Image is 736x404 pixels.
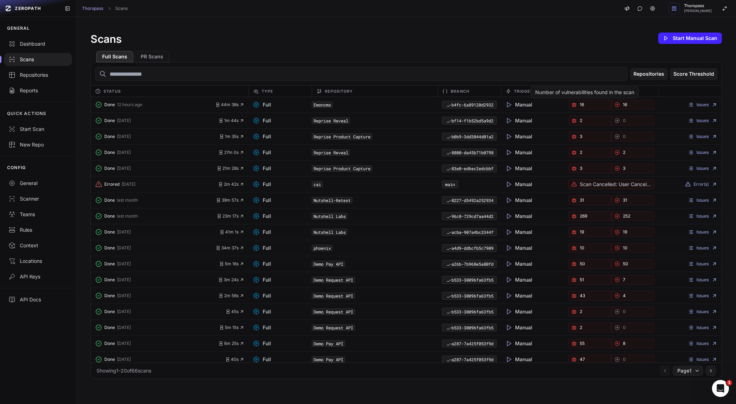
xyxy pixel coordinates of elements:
[95,291,218,301] button: Done [DATE]
[688,309,717,314] a: Issues
[104,341,115,346] span: Done
[216,197,244,203] button: 39m 57s
[623,325,626,330] span: 0
[216,245,244,251] button: 34m 37s
[218,181,244,187] button: 2m 42s
[95,354,225,364] button: Done [DATE]
[688,197,717,203] a: Issues
[688,341,717,346] a: Issues
[568,116,611,126] button: 2
[611,259,654,269] a: 50
[611,100,654,110] button: 16
[104,213,115,219] span: Done
[90,33,122,45] h1: Scans
[514,87,533,96] span: Trigger
[611,243,654,253] button: 10
[7,111,47,116] p: QUICK ACTIONS
[442,117,496,125] code: 25a69fde-d628-4ff1-bf14-f1b52bd5a9d2
[217,213,244,219] button: 23m 17s
[568,339,611,348] a: 55
[226,309,244,314] button: 45s
[685,181,717,187] button: Error(s)
[219,261,244,267] button: 5m 16s
[218,118,244,123] button: 1m 44s
[580,134,582,139] span: 3
[611,195,654,205] a: 31
[580,181,651,188] p: Scan cancelled: User cancelled the scan.
[95,179,218,189] button: Errored [DATE]
[670,68,717,80] button: Score Threshold
[253,133,271,140] span: Full
[568,132,611,142] a: 3
[8,296,68,303] div: API Docs
[568,243,611,253] button: 10
[623,197,627,203] span: 31
[95,307,226,317] button: Done [DATE]
[104,229,115,235] span: Done
[117,325,131,330] span: [DATE]
[253,149,271,156] span: Full
[218,150,244,155] button: 27m 0s
[117,293,131,299] span: [DATE]
[611,323,654,333] button: 0
[117,245,131,251] span: [DATE]
[623,150,625,155] span: 2
[568,259,611,269] a: 50
[218,293,244,299] span: 2m 56s
[442,356,496,363] code: b498b4e3-bff7-450a-a287-7a425f053f9d
[688,102,717,108] a: Issues
[611,275,654,285] button: 7
[568,291,611,301] button: 43
[135,51,169,62] button: PR Scans
[623,118,626,123] span: 0
[104,166,115,171] span: Done
[442,308,496,316] button: 2893e990-86d6-46aa-b533-30096fa63fb5
[568,211,611,221] a: 269
[215,102,244,108] button: 44m 38s
[219,134,244,139] button: 1m 35s
[580,150,582,155] span: 2
[442,212,496,220] code: 11b6ecca-75b1-4d68-96c8-729cd7aa44d2
[505,117,532,124] span: Manual
[442,228,496,236] button: da1f3e02-907e-47db-acba-907a4bc3344f
[225,357,244,362] span: 40s
[623,166,625,171] span: 3
[623,261,628,267] span: 50
[8,226,68,233] div: Rules
[623,245,627,251] span: 10
[688,134,717,139] a: Issues
[8,126,68,133] div: Start Scan
[95,323,219,333] button: Done [DATE]
[442,196,496,204] button: 9dae0780-81b5-4b47-8227-d5492a252934
[122,181,135,187] span: [DATE]
[217,166,244,171] button: 21m 28s
[104,102,115,108] span: Done
[505,133,532,140] span: Manual
[219,325,244,330] button: 5m 15s
[442,101,496,109] button: 16ff6038-7294-4a2b-b4fc-6a89120d2932
[442,133,496,140] button: c644c0c6-2570-455b-b0b9-3dd3044d01a2
[677,367,691,374] span: Page 1
[3,3,59,14] a: ZEROPATH
[312,133,372,140] code: Reprise Product Capture
[442,324,496,331] code: 2893e990-86d6-46aa-b533-30096fa63fb5
[580,309,582,314] span: 2
[658,33,722,44] button: Start Manual Scan
[688,118,717,123] a: Issues
[312,117,350,124] code: Reprise Reveal
[442,165,496,172] button: ddd97c5b-43ff-4beb-83e0-ed6ec2edcbbf
[104,134,115,139] span: Done
[220,229,244,235] button: 41m 1s
[117,277,131,283] span: [DATE]
[580,293,585,299] span: 43
[104,181,119,187] span: Errored
[688,357,717,362] a: Issues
